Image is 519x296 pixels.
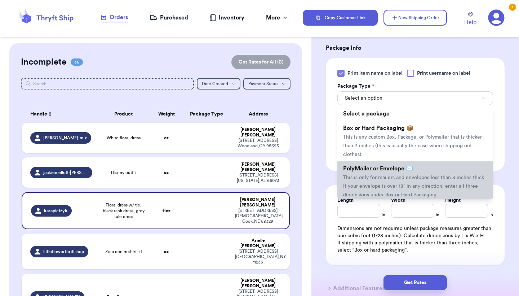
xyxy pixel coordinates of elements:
span: Handle [30,110,47,118]
a: Help [464,12,476,27]
span: in [489,212,493,218]
h2: Incomplete [21,56,66,68]
label: Height [445,197,461,204]
span: [PERSON_NAME].m.z [43,135,87,141]
div: Arielle [PERSON_NAME] [235,238,281,249]
label: Package Type [337,83,374,90]
span: karapietzyk [44,208,67,214]
button: Sort ascending [47,110,53,118]
p: If shipping with a polymailer that is thicker than three inches, select "Box or hard packaging". [337,239,493,254]
label: Width [391,197,405,204]
th: Package Type [182,105,231,123]
span: Select a package [343,111,390,117]
span: in [382,212,385,218]
th: Weight [150,105,182,123]
div: [PERSON_NAME] [PERSON_NAME] [235,197,280,208]
div: Dimensions are not required unless package measures greater than one cubic foot (1728 inches). Ca... [337,225,493,254]
button: Get Rates [383,275,447,290]
a: Inventory [209,13,244,22]
span: + 1 [138,249,142,254]
span: littleflowerthriftshop [43,249,84,254]
button: New Shipping Order [383,10,447,26]
label: Length [337,197,354,204]
input: Search [21,78,194,90]
a: 1 [488,9,505,26]
span: 36 [71,58,83,66]
span: Floral dress w/ tie, black tank dress, grey tule dress [101,202,146,219]
span: jackiemellott-[PERSON_NAME] [43,170,88,175]
button: Select an option [337,91,493,105]
div: 1 [509,4,516,11]
button: Get Rates for All (0) [231,55,290,69]
span: Select an option [345,95,382,102]
span: Print username on label [417,70,470,77]
button: Payment Status [243,78,290,90]
div: [PERSON_NAME] [PERSON_NAME] [235,278,281,289]
strong: 11 oz [162,209,170,213]
span: Help [464,18,476,27]
span: This is only for mailers and envelopes less than 3 inches thick. If your envelope is over 18” in ... [343,175,485,197]
span: White floral dress [107,135,141,141]
div: [STREET_ADDRESS] [GEOGRAPHIC_DATA] , NY 11233 [235,249,281,265]
h3: Package Info [326,44,505,52]
div: [PERSON_NAME] [PERSON_NAME] [235,162,281,173]
div: [PERSON_NAME] [PERSON_NAME] [235,127,281,138]
strong: oz [164,170,169,175]
th: Product [97,105,150,123]
a: Purchased [150,13,188,22]
span: Box or Hard Packaging 📦 [343,125,413,131]
div: [STREET_ADDRESS][DEMOGRAPHIC_DATA] Cook , NE 68329 [235,208,280,224]
span: Print item name on label [347,70,403,77]
span: Zara denim shirt [105,249,142,254]
button: Copy Customer Link [303,10,378,26]
div: [STREET_ADDRESS] [US_STATE] , AL 66073 [235,173,281,183]
th: Address [231,105,290,123]
span: This is any custom Box, Package, or Polymailer that is thicker than 3 inches (this is usually the... [343,135,482,157]
button: Date Created [197,78,240,90]
div: More [266,13,289,22]
div: [STREET_ADDRESS] Woodland , CA 95695 [235,138,281,149]
span: in [436,212,439,218]
span: PolyMailer or Envelope ✉️ [343,166,413,171]
a: Orders [101,13,128,22]
span: Disney outfit [111,170,136,175]
span: Payment Status [248,82,278,86]
strong: oz [164,136,169,140]
span: Date Created [202,82,228,86]
strong: oz [164,249,169,254]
